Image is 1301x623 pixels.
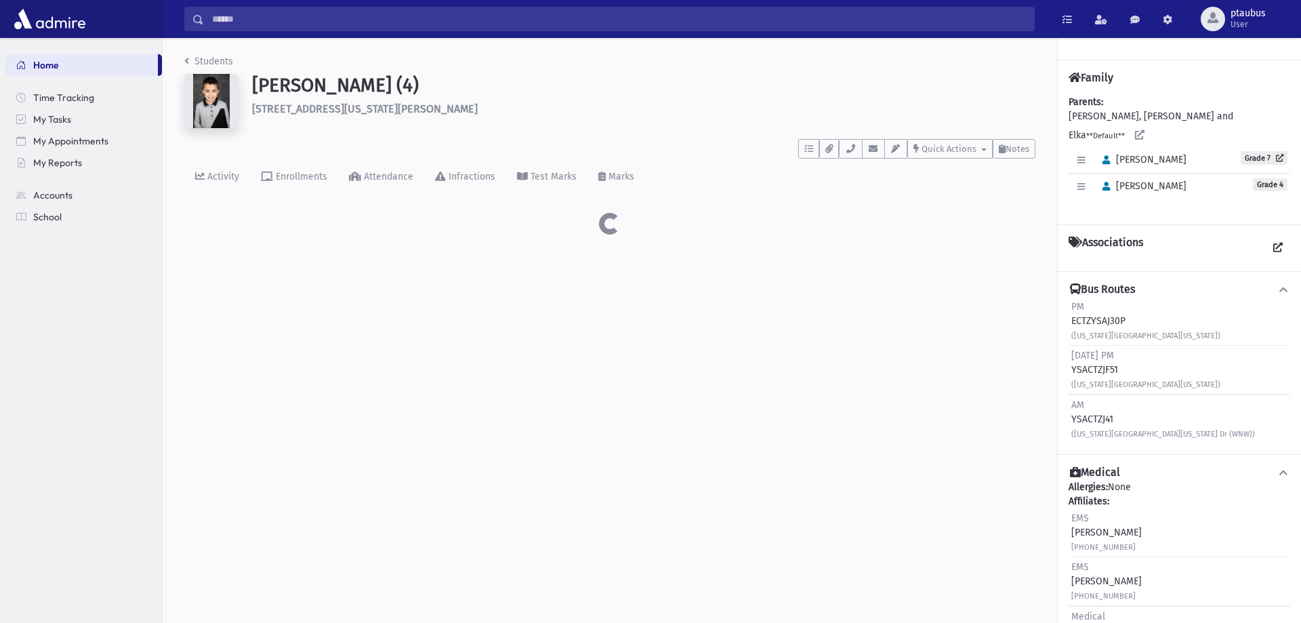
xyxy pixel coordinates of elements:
h6: [STREET_ADDRESS][US_STATE][PERSON_NAME] [252,102,1035,115]
span: School [33,211,62,223]
a: View all Associations [1266,236,1290,260]
span: AM [1071,399,1084,411]
span: EMS [1071,513,1089,524]
small: ([US_STATE][GEOGRAPHIC_DATA][US_STATE]) [1071,380,1220,389]
div: Infractions [446,171,495,182]
a: Test Marks [506,159,587,197]
span: Home [33,59,59,71]
div: Activity [205,171,239,182]
div: [PERSON_NAME] [1071,511,1142,554]
div: YSACTZJF51 [1071,348,1220,391]
img: AdmirePro [11,5,89,33]
a: Activity [184,159,250,197]
h1: [PERSON_NAME] (4) [252,74,1035,97]
span: My Tasks [33,113,71,125]
a: My Tasks [5,108,162,130]
div: [PERSON_NAME], [PERSON_NAME] and Elka [1069,95,1290,214]
a: Attendance [338,159,424,197]
nav: breadcrumb [184,54,233,74]
button: Bus Routes [1069,283,1290,297]
span: My Appointments [33,135,108,147]
a: Home [5,54,158,76]
div: Test Marks [528,171,577,182]
a: Students [184,56,233,67]
h4: Associations [1069,236,1143,260]
span: Medical [1071,611,1105,622]
span: ptaubus [1231,8,1266,19]
input: Search [204,7,1034,31]
div: Attendance [361,171,413,182]
small: ([US_STATE][GEOGRAPHIC_DATA][US_STATE]) [1071,331,1220,340]
span: [PERSON_NAME] [1096,154,1186,165]
a: Time Tracking [5,87,162,108]
small: [PHONE_NUMBER] [1071,543,1136,552]
button: Email Templates [884,139,907,159]
span: [PERSON_NAME] [1096,180,1186,192]
div: Enrollments [273,171,327,182]
div: [PERSON_NAME] [1071,560,1142,603]
span: My Reports [33,157,82,169]
button: Notes [993,139,1035,159]
h4: Bus Routes [1070,283,1135,297]
div: Marks [606,171,634,182]
span: Quick Actions [922,144,976,154]
small: ([US_STATE][GEOGRAPHIC_DATA][US_STATE] Dr (WNW)) [1071,430,1255,439]
a: Enrollments [250,159,338,197]
span: User [1231,19,1266,30]
button: Quick Actions [907,139,993,159]
span: EMS [1071,561,1089,573]
span: Notes [1006,144,1029,154]
span: Accounts [33,189,73,201]
b: Allergies: [1069,481,1108,493]
h4: Family [1069,71,1113,84]
a: Marks [587,159,645,197]
a: School [5,206,162,228]
a: Accounts [5,184,162,206]
span: Time Tracking [33,92,94,104]
a: Grade 7 [1241,151,1287,165]
b: Parents: [1069,96,1103,108]
small: [PHONE_NUMBER] [1071,592,1136,601]
a: Open Account [1128,123,1152,148]
a: My Appointments [5,130,162,152]
a: My Reports [5,152,162,174]
a: Infractions [424,159,506,197]
button: Medical [1069,466,1290,480]
b: Affiliates: [1069,496,1109,507]
span: Grade 4 [1253,178,1287,191]
h4: Medical [1070,466,1120,480]
div: YSACTZJ41 [1071,398,1255,441]
span: PM [1071,301,1084,313]
span: [DATE] PM [1071,350,1114,361]
div: ECTZYSAJ30P [1071,300,1220,342]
